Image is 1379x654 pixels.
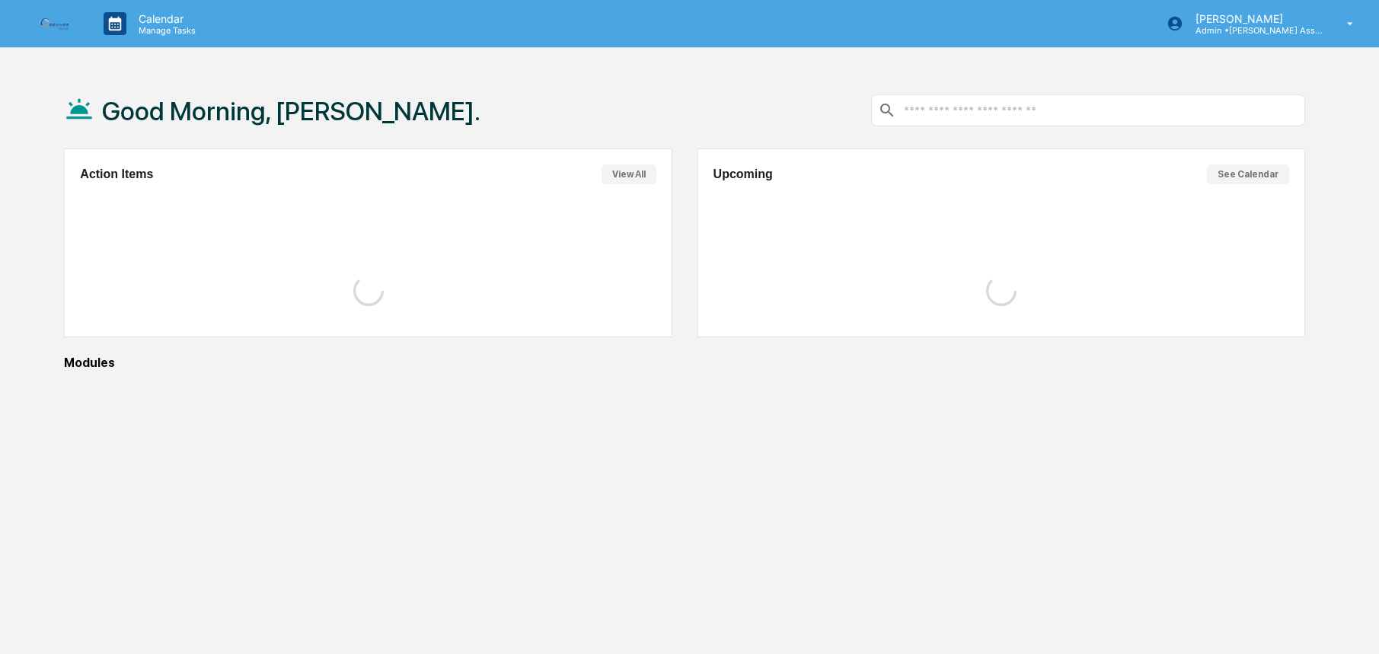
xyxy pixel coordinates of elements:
[602,164,656,184] button: View All
[80,167,153,181] h2: Action Items
[126,25,203,36] p: Manage Tasks
[1183,12,1325,25] p: [PERSON_NAME]
[37,16,73,31] img: logo
[126,12,203,25] p: Calendar
[64,356,1305,370] div: Modules
[713,167,773,181] h2: Upcoming
[102,96,480,126] h1: Good Morning, [PERSON_NAME].
[1183,25,1325,36] p: Admin • [PERSON_NAME] Asset Management
[1207,164,1289,184] button: See Calendar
